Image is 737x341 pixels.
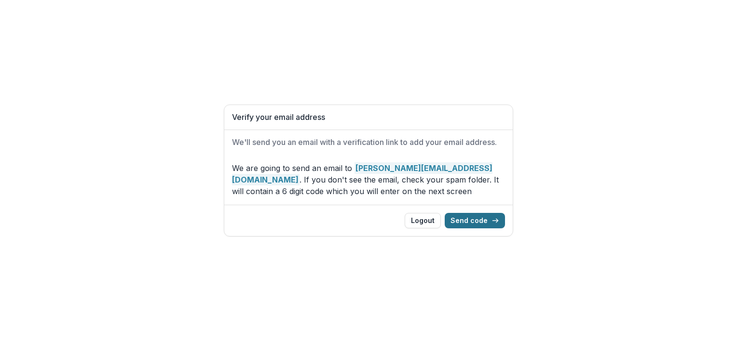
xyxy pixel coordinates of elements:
[232,162,505,197] p: We are going to send an email to . If you don't see the email, check your spam folder. It will co...
[405,213,441,228] button: Logout
[232,113,505,122] h1: Verify your email address
[232,138,505,147] h2: We'll send you an email with a verification link to add your email address.
[232,162,492,185] strong: [PERSON_NAME][EMAIL_ADDRESS][DOMAIN_NAME]
[445,213,505,228] button: Send code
